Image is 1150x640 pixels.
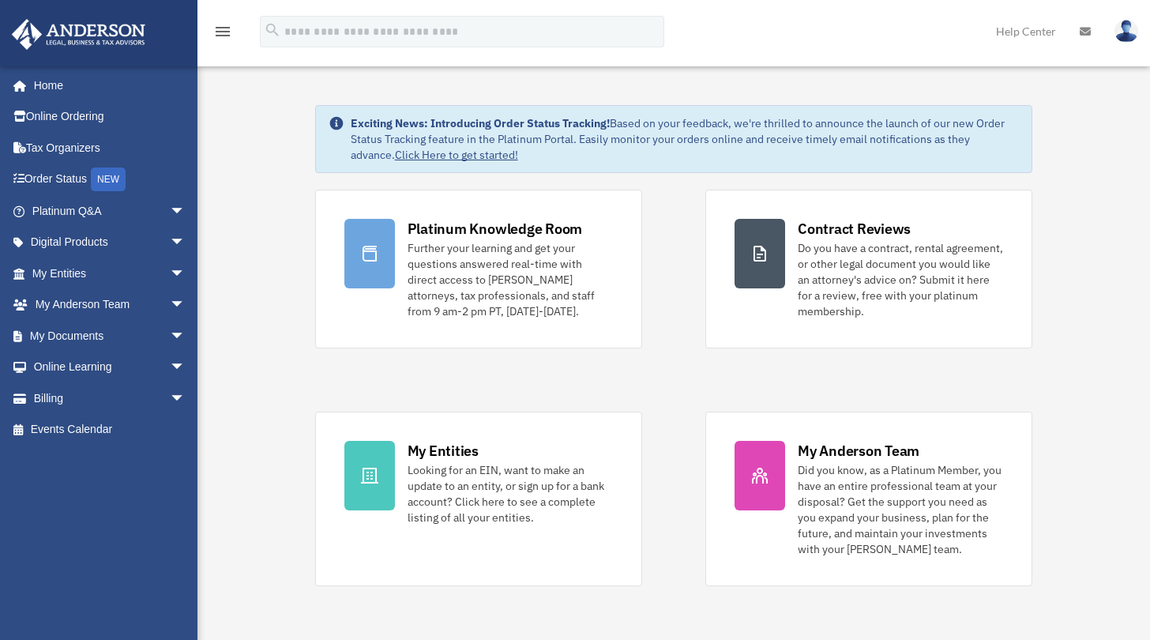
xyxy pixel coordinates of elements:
a: Platinum Knowledge Room Further your learning and get your questions answered real-time with dire... [315,190,642,348]
div: Did you know, as a Platinum Member, you have an entire professional team at your disposal? Get th... [798,462,1003,557]
span: arrow_drop_down [170,195,201,228]
div: Contract Reviews [798,219,911,239]
a: Billingarrow_drop_down [11,382,209,414]
a: My Documentsarrow_drop_down [11,320,209,352]
a: My Anderson Team Did you know, as a Platinum Member, you have an entire professional team at your... [705,412,1032,586]
div: My Anderson Team [798,441,919,461]
span: arrow_drop_down [170,227,201,259]
div: Further your learning and get your questions answered real-time with direct access to [PERSON_NAM... [408,240,613,319]
span: arrow_drop_down [170,289,201,322]
a: Platinum Q&Aarrow_drop_down [11,195,209,227]
i: search [264,21,281,39]
a: My Anderson Teamarrow_drop_down [11,289,209,321]
a: Online Learningarrow_drop_down [11,352,209,383]
div: Do you have a contract, rental agreement, or other legal document you would like an attorney's ad... [798,240,1003,319]
a: Tax Organizers [11,132,209,164]
a: Digital Productsarrow_drop_down [11,227,209,258]
div: Looking for an EIN, want to make an update to an entity, or sign up for a bank account? Click her... [408,462,613,525]
a: menu [213,28,232,41]
div: NEW [91,168,126,191]
a: Online Ordering [11,101,209,133]
a: Order StatusNEW [11,164,209,196]
a: Click Here to get started! [395,148,518,162]
img: User Pic [1114,20,1138,43]
i: menu [213,22,232,41]
a: Contract Reviews Do you have a contract, rental agreement, or other legal document you would like... [705,190,1032,348]
a: My Entities Looking for an EIN, want to make an update to an entity, or sign up for a bank accoun... [315,412,642,586]
a: Home [11,70,201,101]
a: Events Calendar [11,414,209,446]
strong: Exciting News: Introducing Order Status Tracking! [351,116,610,130]
div: Based on your feedback, we're thrilled to announce the launch of our new Order Status Tracking fe... [351,115,1020,163]
span: arrow_drop_down [170,258,201,290]
div: Platinum Knowledge Room [408,219,583,239]
div: My Entities [408,441,479,461]
span: arrow_drop_down [170,382,201,415]
span: arrow_drop_down [170,352,201,384]
span: arrow_drop_down [170,320,201,352]
img: Anderson Advisors Platinum Portal [7,19,150,50]
a: My Entitiesarrow_drop_down [11,258,209,289]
